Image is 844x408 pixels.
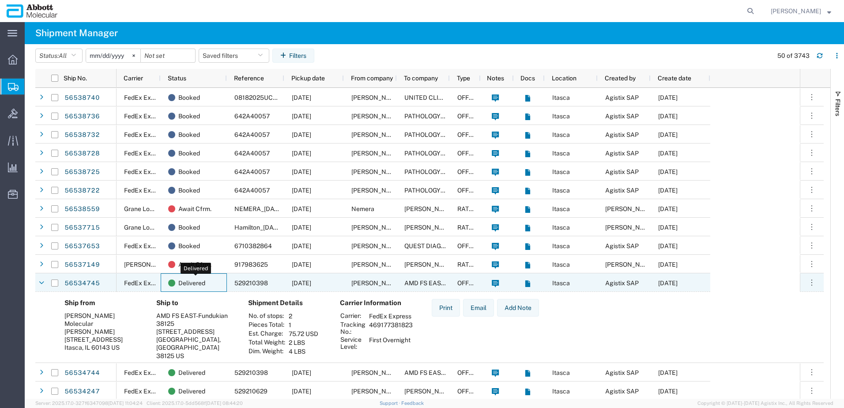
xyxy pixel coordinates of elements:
[234,131,270,138] span: 642A40057
[292,261,311,268] span: 08/19/2025
[552,280,570,287] span: Itasca
[124,388,166,395] span: FedEx Express
[605,242,639,249] span: Agistix SAP
[552,369,570,376] span: Itasca
[292,205,311,212] span: 08/21/2025
[605,94,639,101] span: Agistix SAP
[248,329,286,338] th: Est. Charge:
[457,168,483,175] span: OFFLINE
[141,49,195,62] input: Not set
[234,224,283,231] span: Hamilton_08.20.25
[64,147,100,161] a: 56538728
[770,6,832,16] button: [PERSON_NAME]
[457,388,483,395] span: OFFLINE
[292,242,311,249] span: 08/19/2025
[777,51,810,60] div: 50 of 3743
[404,280,476,287] span: AMD FS EAST-Fundukian
[351,205,374,212] span: Nemera
[108,400,143,406] span: [DATE] 11:04:24
[404,131,527,138] span: PATHOLOGY LAB MEDICINE MICRO 3B133
[658,242,678,249] span: 08/19/2025
[234,205,283,212] span: NEMERA_08.21.25
[552,150,570,157] span: Itasca
[6,4,58,18] img: logo
[286,329,321,338] td: 75.72 USD
[124,113,166,120] span: FedEx Express
[178,200,211,218] span: Await Cfrm.
[340,321,366,336] th: Tracking No.:
[658,168,678,175] span: 08/19/2025
[64,312,142,328] div: [PERSON_NAME] Molecular
[199,49,269,63] button: Saved filters
[605,369,639,376] span: Agistix SAP
[457,205,477,212] span: RATED
[552,224,570,231] span: Itasca
[457,75,470,82] span: Type
[457,131,483,138] span: OFFLINE
[124,150,166,157] span: FedEx Express
[248,312,286,321] th: No. of stops:
[292,369,311,376] span: 08/18/2025
[124,131,166,138] span: FedEx Express
[552,113,570,120] span: Itasca
[64,110,100,124] a: 56538736
[404,205,485,212] span: Abbott Molecular
[234,150,270,157] span: 642A40057
[64,344,142,351] div: Itasca, IL 60143 US
[124,242,166,249] span: FedEx Express
[404,388,509,395] span: Soya Sam/ Brandon Heath
[457,187,483,194] span: OFFLINE
[147,400,243,406] span: Client: 2025.17.0-5dd568f
[156,328,234,336] div: [STREET_ADDRESS]
[292,224,311,231] span: 08/20/2025
[64,299,142,307] h4: Ship from
[156,312,234,320] div: AMD FS EAST-Fundukian
[497,299,539,317] button: Add Note
[234,94,286,101] span: 08182025UCLCM
[658,261,678,268] span: 08/19/2025
[340,299,411,307] h4: Carrier Information
[86,49,140,62] input: Not set
[64,91,100,105] a: 56538740
[404,113,527,120] span: PATHOLOGY LAB MEDICINE MICRO 3B133
[340,312,366,321] th: Carrier:
[124,369,166,376] span: FedEx Express
[404,369,476,376] span: AMD FS EAST-Fundukian
[605,261,656,268] span: Raza Khan
[697,400,833,407] span: Copyright © [DATE]-[DATE] Agistix Inc., All Rights Reserved
[64,328,142,336] div: [PERSON_NAME]
[552,261,570,268] span: Itasca
[286,338,321,347] td: 2 LBS
[292,168,311,175] span: 08/19/2025
[286,321,321,329] td: 1
[124,224,168,231] span: Grane Logistics
[124,94,166,101] span: FedEx Express
[351,131,432,138] span: Abbott Molecular
[605,205,656,212] span: Raza Khan
[658,205,678,212] span: 08/19/2025
[351,168,432,175] span: Abbott Molecular
[404,150,527,157] span: PATHOLOGY LAB MEDICINE MICRO 3B133
[404,94,499,101] span: UNITED CLINICAL LABORATORY
[124,75,143,82] span: Carrier
[351,242,432,249] span: Abbott Molecular
[351,224,430,231] span: Hamilton Company
[272,49,314,63] button: Filters
[156,320,234,328] div: 38125
[366,321,416,336] td: 469177381823
[178,162,200,181] span: Booked
[457,242,483,249] span: OFFLINE
[351,369,432,376] span: Abbott Molecular
[658,369,678,376] span: 08/18/2025
[234,75,264,82] span: Reference
[178,382,205,400] span: Delivered
[156,299,234,307] h4: Ship to
[351,388,432,395] span: Abbott Molecular
[401,400,424,406] a: Feedback
[552,187,570,194] span: Itasca
[64,165,100,179] a: 56538725
[605,224,656,231] span: Raza Khan
[605,187,639,194] span: Agistix SAP
[234,113,270,120] span: 642A40057
[487,75,504,82] span: Notes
